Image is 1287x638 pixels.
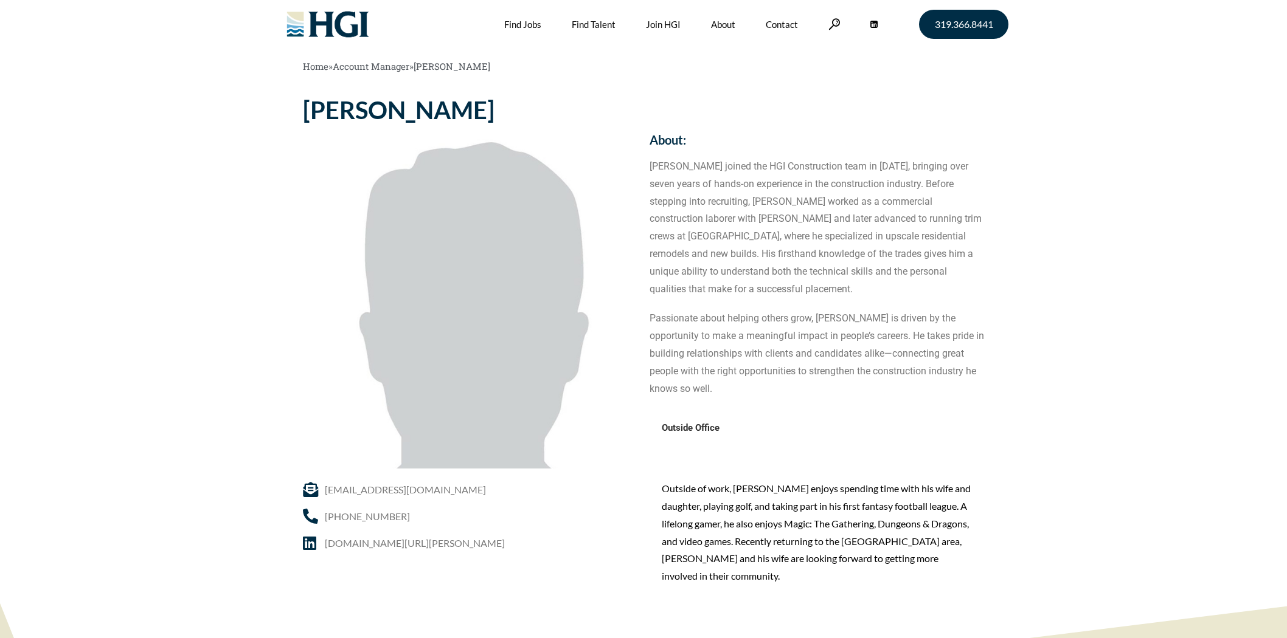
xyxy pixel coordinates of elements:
[935,19,993,29] span: 319.366.8441
[303,98,637,122] h1: [PERSON_NAME]
[333,60,409,72] a: Account Manager
[662,422,972,438] h4: Outside Office
[650,134,984,146] h2: About:
[303,534,637,552] a: [DOMAIN_NAME][URL][PERSON_NAME]
[322,534,505,552] span: [DOMAIN_NAME][URL][PERSON_NAME]
[662,480,972,585] p: Outside of work, [PERSON_NAME] enjoys spending time with his wife and daughter, playing golf, and...
[828,18,841,30] a: Search
[650,158,984,298] p: [PERSON_NAME] joined the HGI Construction team in [DATE], bringing over seven years of hands-on e...
[414,60,490,72] span: [PERSON_NAME]
[303,507,637,525] a: [PHONE_NUMBER]
[303,481,637,498] a: [EMAIL_ADDRESS][DOMAIN_NAME]
[303,60,328,72] a: Home
[919,10,1008,39] a: 319.366.8441
[303,60,490,72] span: » »
[650,98,984,110] h2: Contact:
[322,481,486,498] span: [EMAIL_ADDRESS][DOMAIN_NAME]
[322,507,410,525] span: [PHONE_NUMBER]
[650,310,984,397] p: Passionate about helping others grow, [PERSON_NAME] is driven by the opportunity to make a meanin...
